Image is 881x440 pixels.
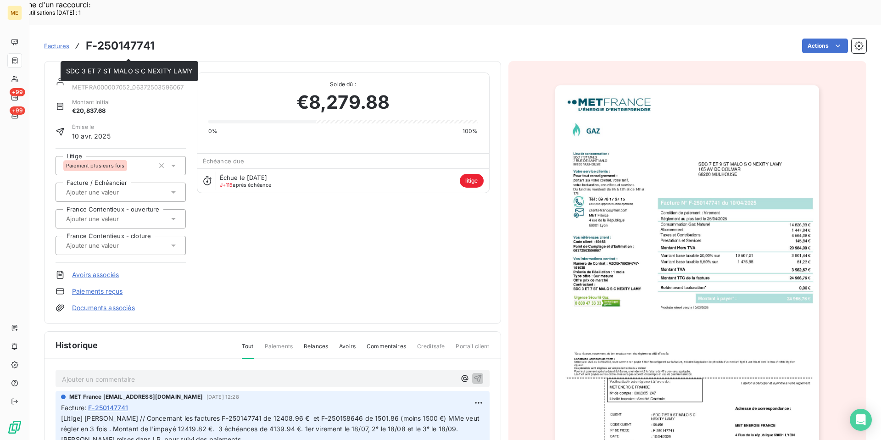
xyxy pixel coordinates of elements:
[456,342,489,358] span: Portail client
[296,89,390,116] span: €8,279.88
[220,182,233,188] span: J+115
[220,174,267,181] span: Échue le [DATE]
[10,106,25,115] span: +99
[72,270,119,279] a: Avoirs associés
[44,42,69,50] span: Factures
[367,342,406,358] span: Commentaires
[208,127,217,135] span: 0%
[66,67,193,75] span: SDC 3 ET 7 ST MALO S C NEXITY LAMY
[265,342,293,358] span: Paiements
[7,420,22,434] img: Logo LeanPay
[72,303,135,312] a: Documents associés
[69,393,203,401] span: MET France [EMAIL_ADDRESS][DOMAIN_NAME]
[65,241,157,250] input: Ajouter une valeur
[220,182,272,188] span: après échéance
[339,342,356,358] span: Avoirs
[65,188,157,196] input: Ajouter une valeur
[463,127,478,135] span: 100%
[72,84,186,91] span: METFRA000007052_06372503596067
[7,108,22,123] a: +99
[304,342,328,358] span: Relances
[72,106,110,116] span: €20,837.68
[44,41,69,50] a: Factures
[850,409,872,431] div: Open Intercom Messenger
[206,394,239,400] span: [DATE] 12:28
[208,80,478,89] span: Solde dû :
[72,98,110,106] span: Montant initial
[72,131,111,141] span: 10 avr. 2025
[72,287,123,296] a: Paiements reçus
[10,88,25,96] span: +99
[7,90,22,105] a: +99
[203,157,245,165] span: Échéance due
[65,215,157,223] input: Ajouter une valeur
[66,163,124,168] span: Paiement plusieurs fois
[460,174,484,188] span: litige
[72,123,111,131] span: Émise le
[242,342,254,359] span: Tout
[88,403,128,412] span: F-250147741
[417,342,445,358] span: Creditsafe
[61,403,86,412] span: Facture :
[56,339,98,351] span: Historique
[86,38,155,54] h3: F-250147741
[802,39,848,53] button: Actions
